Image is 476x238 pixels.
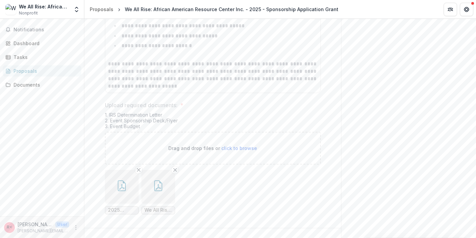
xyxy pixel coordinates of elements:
a: Proposals [3,65,81,77]
p: User [55,221,69,228]
span: click to browse [221,145,257,151]
div: Proposals [90,6,113,13]
button: Remove File [171,166,179,174]
div: Tasks [13,54,76,61]
span: We All Rise tax determination letter.pdf [144,207,172,213]
button: Get Help [460,3,473,16]
button: Notifications [3,24,81,35]
button: Remove File [135,166,143,174]
p: Upload required documents: [105,101,177,109]
span: Notifications [13,27,79,33]
div: Proposals [13,67,76,75]
span: 2025 Implicit Bias Conference Budget.pdf [108,207,136,213]
p: Drag and drop files or [168,145,257,152]
div: We All Rise: African American Resource Center Inc. - 2025 - Sponsorship Application Grant [125,6,338,13]
span: Nonprofit [19,10,38,16]
div: Dashboard [13,40,76,47]
a: Documents [3,79,81,90]
div: We All Rise: African American Resource Center Inc. [19,3,69,10]
div: 1. IRS Determination Letter 2. Event Sponsorship Deck/Flyer 3. Event Budget [105,112,321,132]
a: Dashboard [3,38,81,49]
button: More [72,224,80,232]
a: Proposals [87,4,116,14]
img: We All Rise: African American Resource Center Inc. [5,4,16,15]
p: [PERSON_NAME] <[PERSON_NAME][EMAIL_ADDRESS][DOMAIN_NAME]> [18,221,53,228]
p: [PERSON_NAME][EMAIL_ADDRESS][DOMAIN_NAME] [18,228,69,234]
nav: breadcrumb [87,4,341,14]
button: Open entity switcher [72,3,81,16]
div: Remove FileWe All Rise tax determination letter.pdf [141,170,175,214]
div: Documents [13,81,76,88]
a: Tasks [3,52,81,63]
button: Partners [444,3,457,16]
div: Renita Robinson <renita@weallriseaarc.org> [7,225,12,230]
div: Remove File2025 Implicit Bias Conference Budget.pdf [105,170,139,214]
